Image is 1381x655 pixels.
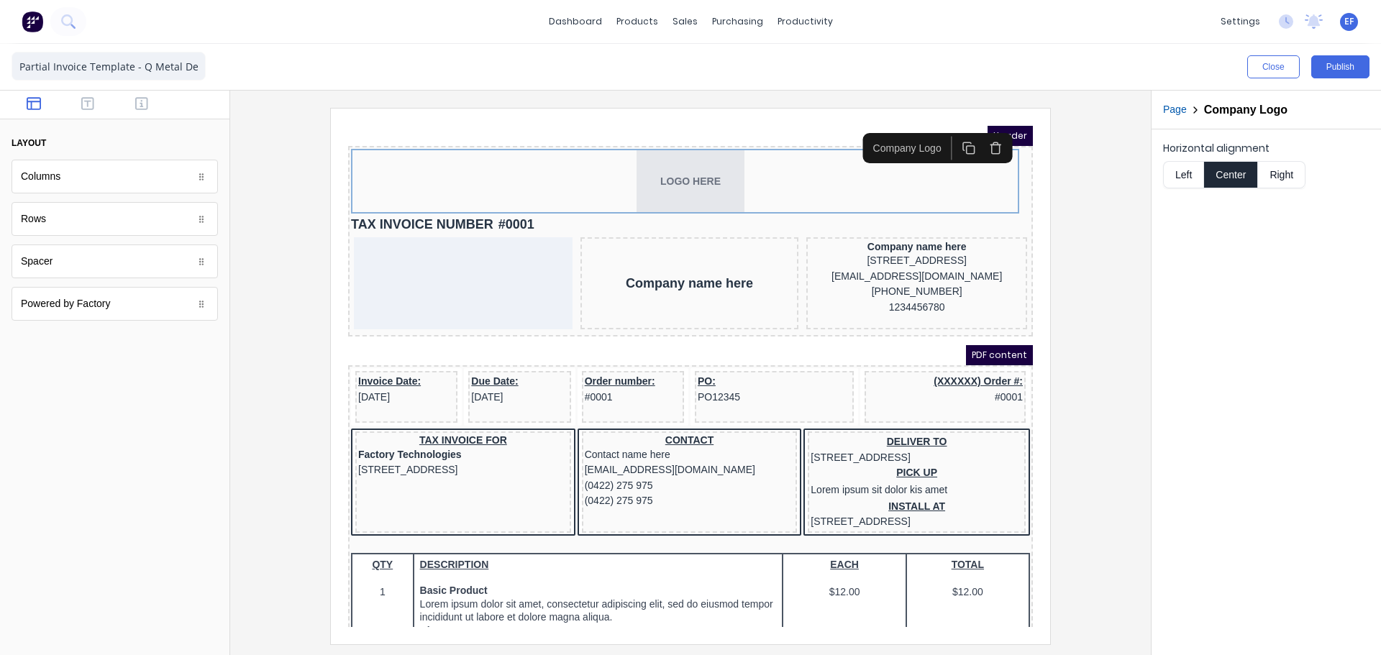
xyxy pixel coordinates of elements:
[3,242,682,303] div: Invoice Date:[DATE]Due Date:[DATE]Order number:#0001PO:PO12345(XXXXXX) Order #:#0001
[634,10,661,34] button: Delete
[3,303,682,413] div: TAX INVOICE FORFactory Technologies[STREET_ADDRESS]CONTACTContact name here[EMAIL_ADDRESS][DOMAIN...
[12,202,218,236] div: Rows
[665,11,705,32] div: sales
[3,23,682,88] div: LOGO HERE
[462,373,675,404] div: INSTALL AT[STREET_ADDRESS]
[237,321,447,337] div: Contact name here
[1163,161,1203,188] button: Left
[10,248,106,279] div: Invoice Date:[DATE]
[12,137,46,150] div: layout
[3,88,682,110] div: TAX INVOICE NUMBER#0001
[3,110,682,208] div: Company name hereCompany name here[STREET_ADDRESS][EMAIL_ADDRESS][DOMAIN_NAME][PHONE_NUMBER]12344...
[1213,11,1267,32] div: settings
[1163,141,1369,155] label: Horizontal alignment
[519,248,675,279] div: (XXXXXX) Order #:#0001
[10,321,220,337] div: Factory Technologies
[1344,15,1354,28] span: EF
[1163,102,1187,117] button: Page
[1311,55,1369,78] button: Publish
[237,352,447,368] div: (0422) 275 975
[12,160,218,193] div: Columns
[518,14,600,29] div: Company Logo
[462,339,675,373] div: PICK UPLorem ipsum sit dolor kis amet
[705,11,770,32] div: purchasing
[22,11,43,32] img: Factory
[461,114,676,127] div: Company name here
[462,308,675,339] div: DELIVER TO[STREET_ADDRESS]
[618,219,685,239] span: PDF content
[21,254,53,269] div: Spacer
[461,143,676,159] div: [EMAIL_ADDRESS][DOMAIN_NAME]
[237,308,447,321] div: CONTACT
[237,336,447,352] div: [EMAIL_ADDRESS][DOMAIN_NAME]
[609,11,665,32] div: products
[770,11,840,32] div: productivity
[542,11,609,32] a: dashboard
[12,131,218,155] button: layout
[237,367,447,383] div: (0422) 275 975
[461,158,676,174] div: [PHONE_NUMBER]
[12,244,218,278] div: Spacer
[21,169,60,184] div: Columns
[237,248,333,279] div: Order number:#0001
[607,10,634,34] button: Duplicate
[10,308,220,321] div: TAX INVOICE FOR
[12,287,218,321] div: Powered by Factory
[1204,103,1287,116] h2: Company Logo
[461,127,676,143] div: [STREET_ADDRESS]
[1247,55,1300,78] button: Close
[350,248,503,279] div: PO:PO12345
[21,211,46,226] div: Rows
[1258,161,1305,188] button: Right
[1203,161,1258,188] button: Center
[12,52,206,81] input: Enter template name here
[123,248,219,279] div: Due Date:[DATE]
[21,296,111,311] div: Powered by Factory
[10,336,220,352] div: [STREET_ADDRESS]
[235,150,448,165] div: Company name here
[461,174,676,190] div: 1234456780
